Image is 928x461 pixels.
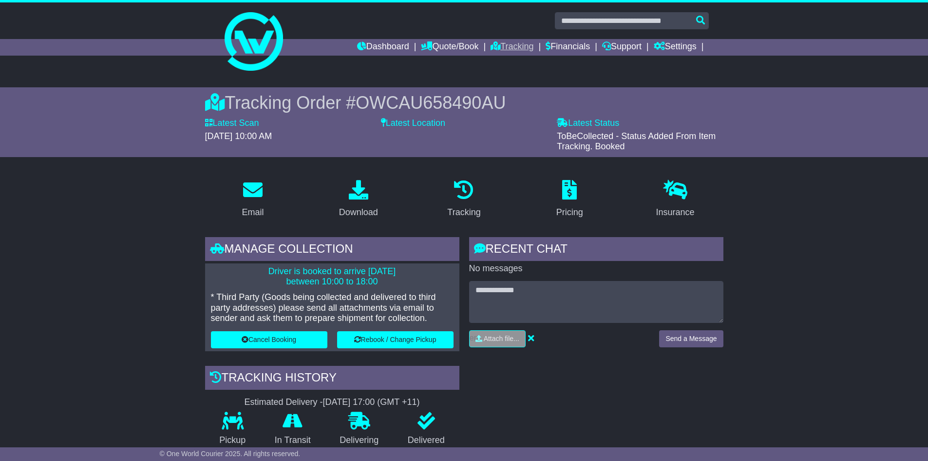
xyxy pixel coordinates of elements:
label: Latest Status [557,118,619,129]
button: Send a Message [659,330,723,347]
a: Support [602,39,642,56]
a: Financials [546,39,590,56]
label: Latest Scan [205,118,259,129]
div: Estimated Delivery - [205,397,459,408]
div: Email [242,206,264,219]
a: Settings [654,39,697,56]
a: Pricing [550,177,589,222]
p: In Transit [260,435,325,446]
p: * Third Party (Goods being collected and delivered to third party addresses) please send all atta... [211,292,454,324]
div: [DATE] 17:00 (GMT +11) [323,397,420,408]
a: Insurance [650,177,701,222]
div: RECENT CHAT [469,237,723,263]
p: Driver is booked to arrive [DATE] between 10:00 to 18:00 [211,266,454,287]
a: Tracking [491,39,533,56]
div: Download [339,206,378,219]
p: Delivering [325,435,394,446]
div: Tracking [447,206,480,219]
div: Tracking history [205,366,459,392]
a: Tracking [441,177,487,222]
button: Rebook / Change Pickup [337,331,454,348]
span: © One World Courier 2025. All rights reserved. [160,450,301,458]
a: Download [333,177,384,222]
label: Latest Location [381,118,445,129]
p: No messages [469,263,723,274]
a: Dashboard [357,39,409,56]
span: OWCAU658490AU [356,93,506,113]
div: Manage collection [205,237,459,263]
a: Quote/Book [421,39,478,56]
span: ToBeCollected - Status Added From Item Tracking. Booked [557,131,716,152]
p: Delivered [393,435,459,446]
button: Cancel Booking [211,331,327,348]
div: Pricing [556,206,583,219]
span: [DATE] 10:00 AM [205,131,272,141]
div: Insurance [656,206,695,219]
div: Tracking Order # [205,92,723,113]
a: Email [235,177,270,222]
p: Pickup [205,435,261,446]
